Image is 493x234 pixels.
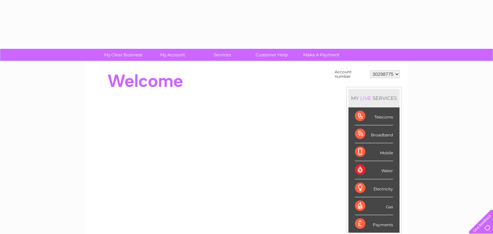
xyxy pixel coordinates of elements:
a: My Account [146,49,200,61]
div: Broadband [355,125,393,143]
a: My Clear Business [96,49,150,61]
div: MY SERVICES [348,89,400,107]
div: LIVE [359,95,373,101]
div: Telecoms [355,107,393,125]
div: Gas [355,197,393,215]
a: Services [195,49,249,61]
a: Customer Help [245,49,299,61]
div: Mobile [355,143,393,161]
div: Payments [355,215,393,233]
div: Electricity [355,179,393,197]
div: Water [355,161,393,179]
a: Make A Payment [294,49,348,61]
td: Account number [333,68,369,80]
